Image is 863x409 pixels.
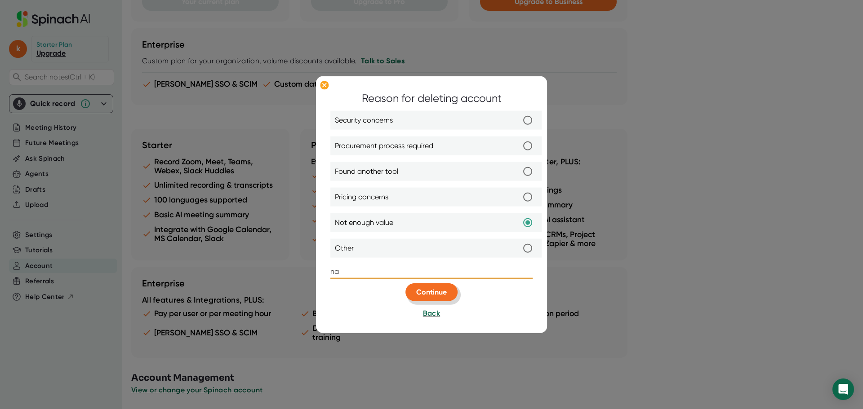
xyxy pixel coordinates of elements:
[335,243,354,254] span: Other
[416,288,447,296] span: Continue
[405,283,458,301] button: Continue
[335,217,393,228] span: Not enough value
[362,90,502,106] div: Reason for deleting account
[423,309,440,317] span: Back
[335,115,393,126] span: Security concerns
[832,378,854,400] div: Open Intercom Messenger
[335,166,398,177] span: Found another tool
[423,308,440,319] button: Back
[335,192,388,202] span: Pricing concerns
[330,264,533,279] input: Provide additional detail
[335,141,433,151] span: Procurement process required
